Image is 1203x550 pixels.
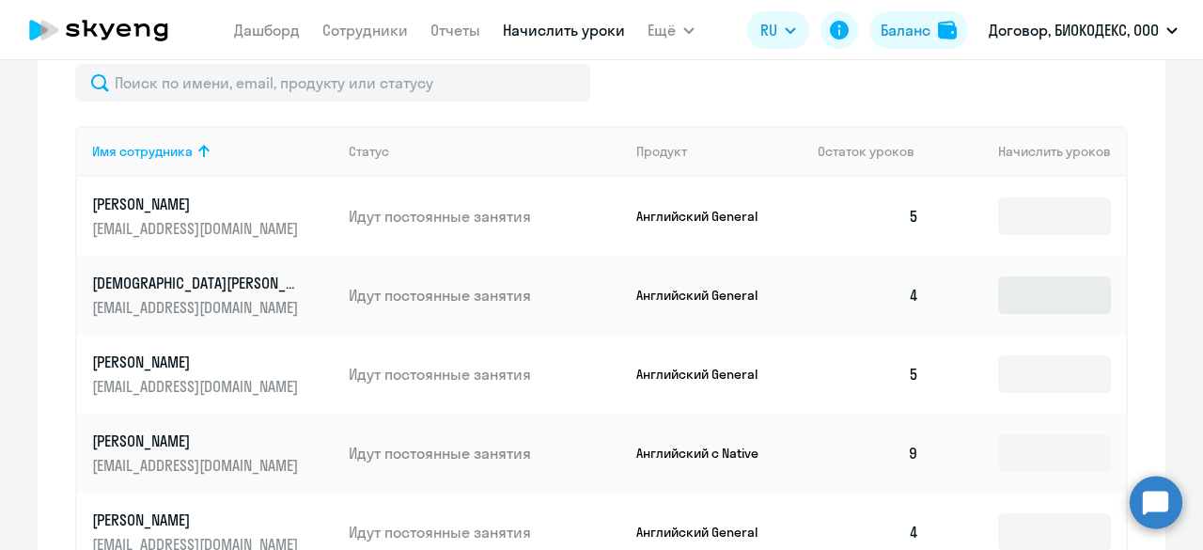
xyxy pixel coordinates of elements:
[92,143,334,160] div: Имя сотрудника
[803,335,934,414] td: 5
[747,11,809,49] button: RU
[92,352,334,397] a: [PERSON_NAME][EMAIL_ADDRESS][DOMAIN_NAME]
[92,455,303,476] p: [EMAIL_ADDRESS][DOMAIN_NAME]
[349,443,621,464] p: Идут постоянные занятия
[881,19,930,41] div: Баланс
[938,21,957,39] img: balance
[92,194,303,214] p: [PERSON_NAME]
[349,143,621,160] div: Статус
[636,287,777,304] p: Английский General
[92,352,303,372] p: [PERSON_NAME]
[818,143,934,160] div: Остаток уроков
[92,273,303,293] p: [DEMOGRAPHIC_DATA][PERSON_NAME]
[803,414,934,493] td: 9
[92,218,303,239] p: [EMAIL_ADDRESS][DOMAIN_NAME]
[430,21,480,39] a: Отчеты
[349,206,621,227] p: Идут постоянные занятия
[869,11,968,49] button: Балансbalance
[636,445,777,462] p: Английский с Native
[503,21,625,39] a: Начислить уроки
[934,126,1126,177] th: Начислить уроков
[92,273,334,318] a: [DEMOGRAPHIC_DATA][PERSON_NAME][EMAIL_ADDRESS][DOMAIN_NAME]
[75,64,590,102] input: Поиск по имени, email, продукту или статусу
[92,431,334,476] a: [PERSON_NAME][EMAIL_ADDRESS][DOMAIN_NAME]
[349,143,389,160] div: Статус
[648,11,695,49] button: Ещё
[636,143,804,160] div: Продукт
[234,21,300,39] a: Дашборд
[636,208,777,225] p: Английский General
[322,21,408,39] a: Сотрудники
[760,19,777,41] span: RU
[92,297,303,318] p: [EMAIL_ADDRESS][DOMAIN_NAME]
[636,366,777,383] p: Английский General
[818,143,914,160] span: Остаток уроков
[92,376,303,397] p: [EMAIL_ADDRESS][DOMAIN_NAME]
[92,143,193,160] div: Имя сотрудника
[349,285,621,306] p: Идут постоянные занятия
[92,194,334,239] a: [PERSON_NAME][EMAIL_ADDRESS][DOMAIN_NAME]
[648,19,676,41] span: Ещё
[636,524,777,541] p: Английский General
[803,256,934,335] td: 4
[979,8,1187,53] button: Договор, БИОКОДЕКС, ООО
[636,143,687,160] div: Продукт
[803,177,934,256] td: 5
[349,522,621,542] p: Идут постоянные занятия
[92,431,303,451] p: [PERSON_NAME]
[989,19,1159,41] p: Договор, БИОКОДЕКС, ООО
[349,364,621,385] p: Идут постоянные занятия
[92,510,303,530] p: [PERSON_NAME]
